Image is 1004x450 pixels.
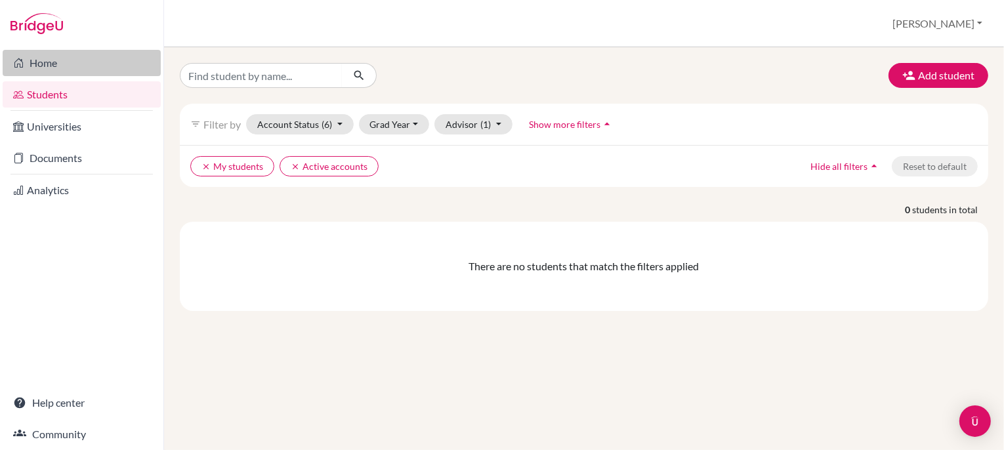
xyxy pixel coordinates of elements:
button: clearMy students [190,156,274,176]
button: [PERSON_NAME] [887,11,988,36]
i: arrow_drop_up [868,159,881,173]
a: Help center [3,390,161,416]
a: Home [3,50,161,76]
strong: 0 [905,203,912,216]
button: Reset to default [892,156,978,176]
span: students in total [912,203,988,216]
span: Filter by [203,118,241,131]
button: Add student [889,63,988,88]
button: clearActive accounts [280,156,379,176]
i: clear [291,162,300,171]
button: Grad Year [359,114,430,134]
a: Universities [3,113,161,140]
a: Community [3,421,161,447]
i: arrow_drop_up [600,117,614,131]
div: There are no students that match the filters applied [190,258,978,274]
button: Show more filtersarrow_drop_up [518,114,625,134]
span: (6) [322,119,332,130]
a: Documents [3,145,161,171]
i: filter_list [190,119,201,129]
button: Hide all filtersarrow_drop_up [799,156,892,176]
a: Students [3,81,161,108]
a: Analytics [3,177,161,203]
img: Bridge-U [10,13,63,34]
span: (1) [480,119,491,130]
i: clear [201,162,211,171]
button: Advisor(1) [434,114,512,134]
input: Find student by name... [180,63,343,88]
span: Show more filters [529,119,600,130]
div: Open Intercom Messenger [959,405,991,437]
span: Hide all filters [810,161,868,172]
button: Account Status(6) [246,114,354,134]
